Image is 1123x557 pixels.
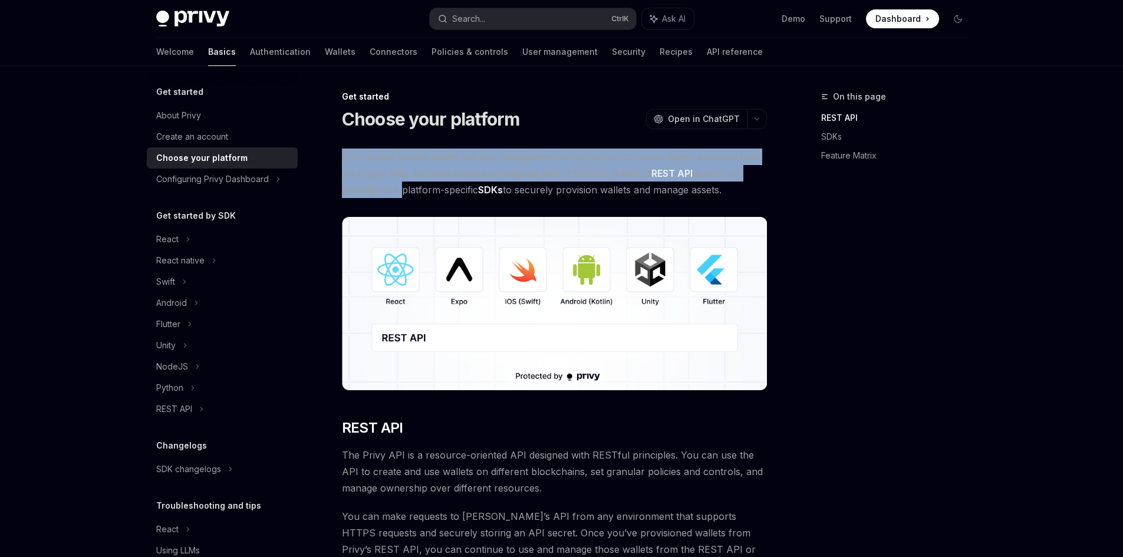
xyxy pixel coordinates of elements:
[156,209,236,223] h5: Get started by SDK
[821,127,977,146] a: SDKs
[342,108,520,130] h1: Choose your platform
[325,38,355,66] a: Wallets
[156,402,192,416] div: REST API
[156,172,269,186] div: Configuring Privy Dashboard
[156,38,194,66] a: Welcome
[611,14,629,24] span: Ctrl K
[156,499,261,513] h5: Troubleshooting and tips
[522,38,598,66] a: User management
[452,12,485,26] div: Search...
[156,462,221,476] div: SDK changelogs
[156,360,188,374] div: NodeJS
[819,13,852,25] a: Support
[478,184,503,196] strong: SDKs
[156,232,179,246] div: React
[612,38,646,66] a: Security
[156,381,183,395] div: Python
[660,38,693,66] a: Recipes
[821,146,977,165] a: Feature Matrix
[156,130,228,144] div: Create an account
[833,90,886,104] span: On this page
[147,105,298,126] a: About Privy
[156,317,180,331] div: Flutter
[342,447,767,496] span: The Privy API is a resource-oriented API designed with RESTful principles. You can use the API to...
[156,151,248,165] div: Choose your platform
[342,418,403,437] span: REST API
[651,167,693,179] strong: REST API
[668,113,740,125] span: Open in ChatGPT
[147,126,298,147] a: Create an account
[821,108,977,127] a: REST API
[662,13,686,25] span: Ask AI
[342,149,767,198] span: Privy builds flexible wallet and key management infrastructure to power better products built on ...
[156,275,175,289] div: Swift
[642,8,694,29] button: Ask AI
[342,91,767,103] div: Get started
[156,439,207,453] h5: Changelogs
[156,11,229,27] img: dark logo
[156,253,205,268] div: React native
[646,109,747,129] button: Open in ChatGPT
[949,9,967,28] button: Toggle dark mode
[432,38,508,66] a: Policies & controls
[342,217,767,390] img: images/Platform2.png
[866,9,939,28] a: Dashboard
[707,38,763,66] a: API reference
[370,38,417,66] a: Connectors
[875,13,921,25] span: Dashboard
[430,8,636,29] button: Search...CtrlK
[156,522,179,536] div: React
[147,147,298,169] a: Choose your platform
[208,38,236,66] a: Basics
[156,296,187,310] div: Android
[250,38,311,66] a: Authentication
[782,13,805,25] a: Demo
[156,85,203,99] h5: Get started
[156,108,201,123] div: About Privy
[156,338,176,352] div: Unity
